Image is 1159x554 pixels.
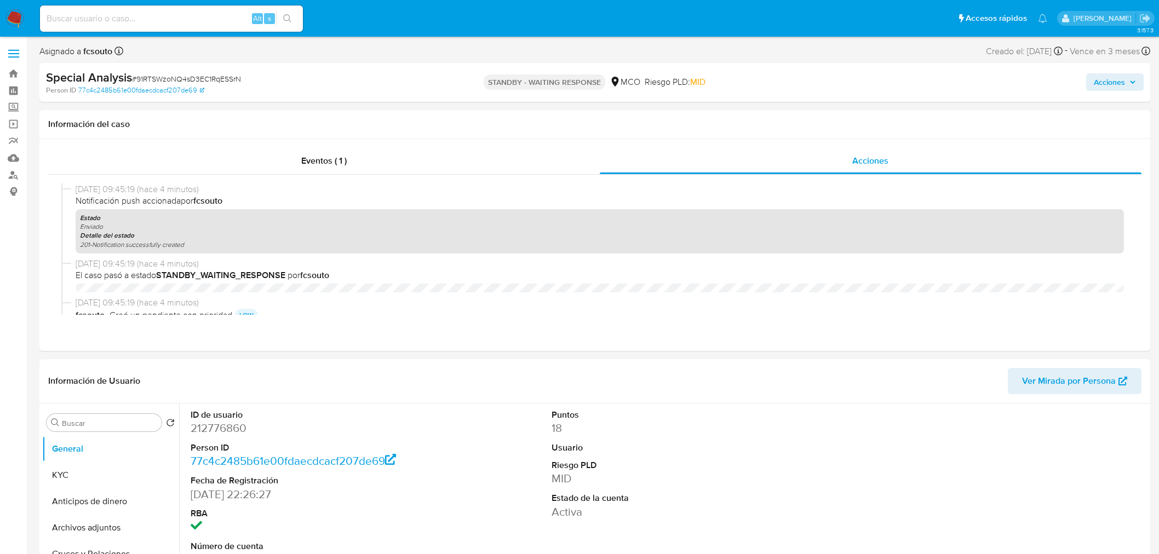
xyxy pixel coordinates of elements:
span: Riesgo PLD: [645,76,705,88]
b: fcsouto [76,309,107,321]
span: [DATE] 09:45:19 (hace 4 minutos) [76,258,1124,270]
span: MID [690,76,705,88]
span: - [1065,44,1068,59]
span: Acciones [852,154,888,167]
dt: Fecha de Registración [191,475,420,487]
i: Enviado [80,222,103,231]
dt: RBA [191,507,420,520]
b: Person ID [46,85,76,95]
input: Buscar [62,418,157,428]
button: KYC [42,462,179,488]
div: MCO [610,76,640,88]
p: felipe.cayon@mercadolibre.com [1074,13,1135,24]
b: STANDBY_WAITING_RESPONSE [156,269,285,281]
b: Special Analysis [46,68,132,86]
button: Volver al orden por defecto [166,418,175,430]
h1: Información de Usuario [48,376,140,386]
button: Anticipos de dinero [42,488,179,515]
button: Acciones [1086,73,1144,91]
span: # 91RTSWzoNQ4sD3EC1RqESSrN [132,73,241,84]
dt: Usuario [552,442,781,454]
span: Eventos ( 1 ) [301,154,347,167]
dd: 212776860 [191,420,420,436]
div: Creado el: [DATE] [986,44,1063,59]
b: Detalle del estado [80,230,134,240]
span: [DATE] 09:45:19 (hace 4 minutos) [76,183,1124,195]
dd: [DATE] 22:26:27 [191,487,420,502]
button: General [42,436,179,462]
span: Asignado a [39,45,112,57]
span: Notificación push accionada por [76,195,1124,207]
p: STANDBY - WAITING RESPONSE [484,74,605,90]
a: 77c4c2485b61e00fdaecdcacf207de69 [191,453,397,469]
input: Buscar usuario o caso... [40,11,303,26]
dt: Riesgo PLD [552,459,781,471]
a: 77c4c2485b61e00fdaecdcacf207de69 [78,85,204,95]
b: fcsouto [193,194,222,207]
dt: Estado de la cuenta [552,492,781,504]
span: Ver Mirada por Persona [1022,368,1116,394]
span: [DATE] 09:45:19 (hace 4 minutos) [76,297,1124,309]
span: s [268,13,271,24]
button: search-icon [276,11,299,26]
button: Archivos adjuntos [42,515,179,541]
span: El caso pasó a estado por [76,269,1124,281]
b: Estado [80,213,100,223]
p: LOW [235,309,258,322]
a: Salir [1139,13,1151,24]
dd: MID [552,471,781,486]
a: Notificaciones [1038,14,1047,23]
span: Vence en 3 meses [1070,45,1140,57]
dd: Activa [552,504,781,520]
b: fcsouto [300,269,329,281]
dt: Person ID [191,442,420,454]
button: Ver Mirada por Persona [1008,368,1141,394]
span: Alt [253,13,262,24]
span: Accesos rápidos [966,13,1027,24]
b: fcsouto [81,45,112,57]
dt: Puntos [552,409,781,421]
button: Buscar [51,418,60,427]
span: Creó un pendiente con prioridad [110,309,232,321]
dd: 18 [552,420,781,436]
span: Acciones [1094,73,1125,91]
h1: Información del caso [48,119,1141,130]
dt: Número de cuenta [191,540,420,552]
i: 201-Notification successfully created [80,240,184,249]
dt: ID de usuario [191,409,420,421]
